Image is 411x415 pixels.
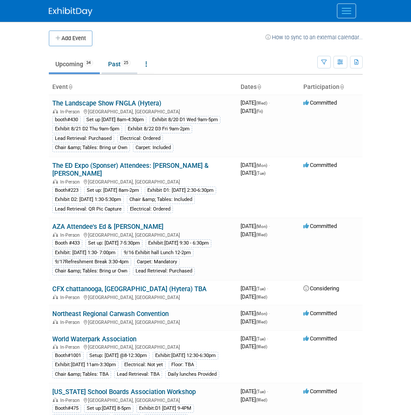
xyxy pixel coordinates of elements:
a: AZA Attendee's Ed & [PERSON_NAME] [52,223,163,231]
span: (Wed) [256,101,267,105]
div: Booth#475 [52,405,81,412]
img: In-Person Event [53,109,58,113]
a: The Landscape Show FNGLA (Hytera) [52,99,161,107]
img: ExhibitDay [49,7,92,16]
span: Committed [303,99,337,106]
div: Exhibit: [DATE] 1:30- 7:00pm [52,249,118,257]
span: [DATE] [241,108,263,114]
a: CFX chattanooga, [GEOGRAPHIC_DATA] (Hytera) TBA [52,285,207,293]
span: [DATE] [241,293,267,300]
div: Exhibit:[DATE] 9:30 - 6:30pm [146,239,211,247]
div: Setup: [DATE] @8-12:30pm [87,352,149,360]
span: In-Person [60,398,82,403]
img: In-Person Event [53,295,58,299]
div: [GEOGRAPHIC_DATA], [GEOGRAPHIC_DATA] [52,293,234,300]
a: Sort by Event Name [68,83,72,90]
span: - [267,388,268,395]
span: (Wed) [256,295,267,299]
div: [GEOGRAPHIC_DATA], [GEOGRAPHIC_DATA] [52,178,234,185]
span: In-Person [60,232,82,238]
div: Electrical: Not yet [122,361,166,369]
span: (Wed) [256,232,267,237]
th: Dates [237,80,300,95]
span: (Wed) [256,320,267,324]
span: [DATE] [241,231,267,238]
button: Menu [337,3,356,18]
div: Exhibit 8/20 D1 Wed 9am-5pm [149,116,221,124]
span: Committed [303,310,337,316]
div: Booth #433 [52,239,82,247]
span: [DATE] [241,335,268,342]
div: Electrical: Ordered [127,205,173,213]
div: Set up: [DATE] 8am-2pm [84,187,142,194]
a: Upcoming34 [49,56,100,72]
div: Exhibit D2: [DATE] 1:30-5:30pm [52,196,124,204]
span: - [267,335,268,342]
span: (Tue) [256,389,265,394]
span: [DATE] [241,99,270,106]
div: Exhibit:D1 [DATE] 9-4PM [136,405,194,412]
th: Participation [300,80,363,95]
a: Sort by Participation Type [340,83,344,90]
div: Carpet: Mandatory [134,258,180,266]
a: Past25 [102,56,137,72]
div: Chair &amp; Tables: TBA [52,371,111,378]
span: [DATE] [241,396,267,403]
div: Electrical: Ordered [117,135,163,143]
div: Booth#223 [52,187,81,194]
span: [DATE] [241,162,270,168]
span: [DATE] [241,285,268,292]
div: Lead Retrieval: Purchased [52,135,114,143]
div: [GEOGRAPHIC_DATA], [GEOGRAPHIC_DATA] [52,318,234,325]
span: Committed [303,335,337,342]
div: Exhibit 8/21 D2 Thu 9am-5pm [52,125,122,133]
span: Committed [303,162,337,168]
span: Committed [303,223,337,229]
a: Sort by Start Date [257,83,261,90]
button: Add Event [49,31,92,46]
div: Carpet: Included [133,144,173,152]
span: (Fri) [256,109,263,114]
div: [GEOGRAPHIC_DATA], [GEOGRAPHIC_DATA] [52,343,234,350]
span: (Tue) [256,171,265,176]
span: - [268,223,270,229]
div: 9/16 Exhibit hall Lunch 12-2pm [121,249,194,257]
div: Exhibit D1: [DATE] 2:30-6:30pm [145,187,216,194]
span: 25 [121,60,131,66]
span: - [268,99,270,106]
img: In-Person Event [53,344,58,349]
div: Set up:[DATE] 8-5pm [84,405,133,412]
span: [DATE] [241,310,270,316]
span: (Mon) [256,311,267,316]
span: [DATE] [241,170,265,176]
div: Exhibit:[DATE] 11am-3:30pm [52,361,119,369]
span: (Tue) [256,337,265,341]
span: [DATE] [241,343,267,350]
span: - [267,285,268,292]
div: Set up: [DATE] 7-5:30pm [85,239,143,247]
span: (Mon) [256,163,267,168]
img: In-Person Event [53,398,58,402]
a: The ED Expo (Sponser) Attendees: [PERSON_NAME] & [PERSON_NAME] [52,162,209,178]
div: Floor: TBA [169,361,197,369]
div: [GEOGRAPHIC_DATA], [GEOGRAPHIC_DATA] [52,108,234,115]
div: Lead Retrieval: Purchased [133,267,195,275]
span: - [268,162,270,168]
span: (Wed) [256,344,267,349]
th: Event [49,80,237,95]
span: (Mon) [256,224,267,229]
div: [GEOGRAPHIC_DATA], [GEOGRAPHIC_DATA] [52,231,234,238]
a: Northeast Regional Carwash Convention [52,310,169,318]
span: In-Person [60,295,82,300]
div: Lead Retrieval: TBA [114,371,162,378]
div: Exhibit 8/22 D3 Fri 9am-2pm [125,125,192,133]
img: In-Person Event [53,179,58,184]
span: [DATE] [241,318,267,325]
span: In-Person [60,320,82,325]
span: Committed [303,388,337,395]
span: - [268,310,270,316]
img: In-Person Event [53,232,58,237]
span: [DATE] [241,388,268,395]
div: Chair &amp; Tables: Included [127,196,195,204]
span: In-Person [60,179,82,185]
